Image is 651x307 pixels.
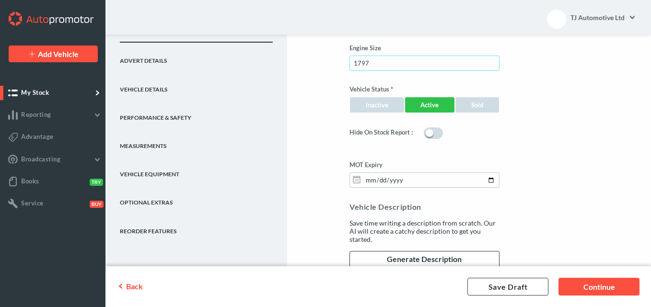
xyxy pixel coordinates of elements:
a: TJ Automotive Ltd [570,8,637,27]
a: Active [405,97,455,113]
span: Try [90,179,103,186]
a: Back [117,282,163,291]
span: My Stock [21,89,49,96]
span: Broadcasting [21,155,60,163]
a: Generate Description [349,251,500,268]
label: Engine Size [349,44,500,52]
button: Buy [88,200,102,207]
div: Save time writing a description from scratch. Our AI will create a catchy description to get you ... [349,219,500,243]
span: Books [21,177,39,185]
a: Sold [455,97,500,113]
a: REORDER FEATURES [120,213,273,241]
span: Add Vehicle [38,49,79,58]
span: Back [126,281,143,290]
a: Save Draft [467,278,548,296]
label: Hide On Stock Report : [349,127,413,143]
a: Performance & Safety [120,100,273,128]
span: Advantage [21,133,54,140]
a: Add Vehicle [9,45,98,62]
a: Vehicle Equipment [120,156,273,184]
a: Continue [558,278,639,296]
a: Optional Extras [120,184,273,213]
button: Try [88,178,102,185]
div: Vehicle Description [349,202,500,211]
a: Measurements [120,128,273,156]
label: Vehicle Status * [349,85,500,93]
a: Inactive [349,97,405,113]
span: Reporting [21,111,51,118]
label: MOT Expiry [349,161,500,169]
a: Advert Details [120,43,273,71]
span: Buy [90,201,104,208]
span: Service [21,199,44,207]
input: dd/mm/yyyy [349,172,500,188]
a: Vehicle Details [120,71,273,99]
